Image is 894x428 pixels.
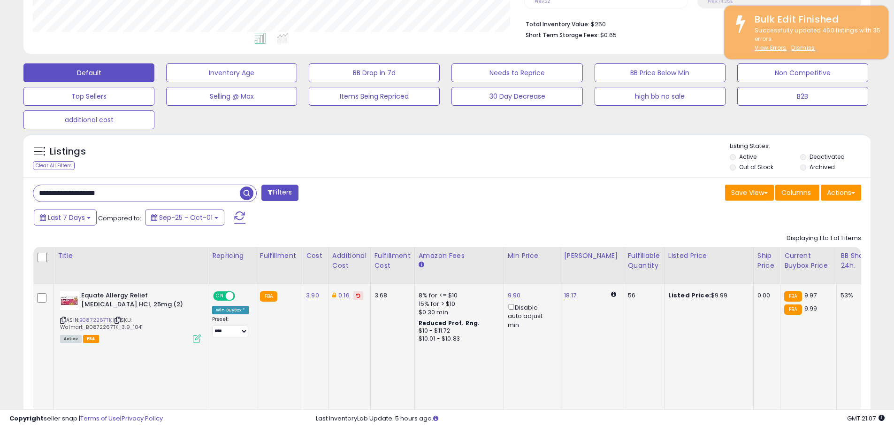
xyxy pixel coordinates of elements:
div: Bulk Edit Finished [748,13,881,26]
label: Deactivated [810,153,845,161]
div: Ship Price [757,251,776,271]
div: Clear All Filters [33,161,75,170]
div: Min Price [508,251,556,261]
div: $0.30 min [419,308,497,317]
div: [PERSON_NAME] [564,251,620,261]
button: Top Sellers [23,87,154,106]
label: Archived [810,163,835,171]
div: 56 [628,291,657,300]
div: 3.68 [374,291,407,300]
div: Disable auto adjust min [508,302,553,329]
p: Listing States: [730,142,871,151]
span: 9.97 [804,291,817,300]
div: ASIN: [60,291,201,342]
button: Default [23,63,154,82]
span: Sep-25 - Oct-01 [159,213,213,222]
div: $10.01 - $10.83 [419,335,497,343]
div: 8% for <= $10 [419,291,497,300]
a: B0872267TK [79,316,112,324]
button: Sep-25 - Oct-01 [145,210,224,226]
button: Save View [725,185,774,201]
div: Amazon Fees [419,251,500,261]
u: Dismiss [791,44,815,52]
div: $10 - $11.72 [419,327,497,335]
span: 2025-10-9 21:07 GMT [847,414,885,423]
h5: Listings [50,145,86,158]
a: 0.16 [338,291,350,300]
small: FBA [784,304,802,315]
li: $250 [526,18,854,29]
span: Columns [781,188,811,197]
a: 3.90 [306,291,319,300]
span: | SKU: Walmart_B0872267TK_3.9_1041 [60,316,143,330]
span: $0.65 [600,31,617,39]
a: 18.17 [564,291,577,300]
small: FBA [784,291,802,302]
div: Additional Cost [332,251,367,271]
button: 30 Day Decrease [451,87,582,106]
div: Cost [306,251,324,261]
button: Last 7 Days [34,210,97,226]
div: Displaying 1 to 1 of 1 items [787,234,861,243]
a: View Errors [755,44,787,52]
button: Selling @ Max [166,87,297,106]
span: Compared to: [98,214,141,223]
div: Fulfillable Quantity [628,251,660,271]
button: B2B [737,87,868,106]
small: Amazon Fees. [419,261,424,269]
div: Win BuyBox * [212,306,249,314]
b: Equate Allergy Relief [MEDICAL_DATA] HCI, 25mg (2) [81,291,195,311]
button: additional cost [23,110,154,129]
div: Repricing [212,251,252,261]
div: Last InventoryLab Update: 5 hours ago. [316,414,885,423]
a: 9.90 [508,291,521,300]
div: $9.99 [668,291,746,300]
button: BB Drop in 7d [309,63,440,82]
div: Listed Price [668,251,749,261]
span: ON [214,292,226,300]
div: 53% [841,291,871,300]
b: Reduced Prof. Rng. [419,319,480,327]
img: 41ptLcC7PLL._SL40_.jpg [60,291,79,310]
span: Last 7 Days [48,213,85,222]
button: Non Competitive [737,63,868,82]
div: Successfully updated 460 listings with 35 errors. [748,26,881,53]
div: Fulfillment Cost [374,251,411,271]
div: Current Buybox Price [784,251,833,271]
button: Needs to Reprice [451,63,582,82]
button: Filters [261,185,298,201]
b: Short Term Storage Fees: [526,31,599,39]
button: Columns [775,185,819,201]
span: FBA [83,335,99,343]
button: Inventory Age [166,63,297,82]
div: 0.00 [757,291,773,300]
button: Actions [821,185,861,201]
button: Items Being Repriced [309,87,440,106]
div: Fulfillment [260,251,298,261]
div: 15% for > $10 [419,300,497,308]
div: BB Share 24h. [841,251,875,271]
button: high bb no sale [595,87,726,106]
span: All listings currently available for purchase on Amazon [60,335,82,343]
a: Terms of Use [80,414,120,423]
a: Privacy Policy [122,414,163,423]
div: Title [58,251,204,261]
span: 9.99 [804,304,818,313]
label: Active [739,153,756,161]
label: Out of Stock [739,163,773,171]
strong: Copyright [9,414,44,423]
span: OFF [234,292,249,300]
button: BB Price Below Min [595,63,726,82]
small: FBA [260,291,277,302]
div: Preset: [212,316,249,337]
div: seller snap | | [9,414,163,423]
b: Total Inventory Value: [526,20,589,28]
b: Listed Price: [668,291,711,300]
